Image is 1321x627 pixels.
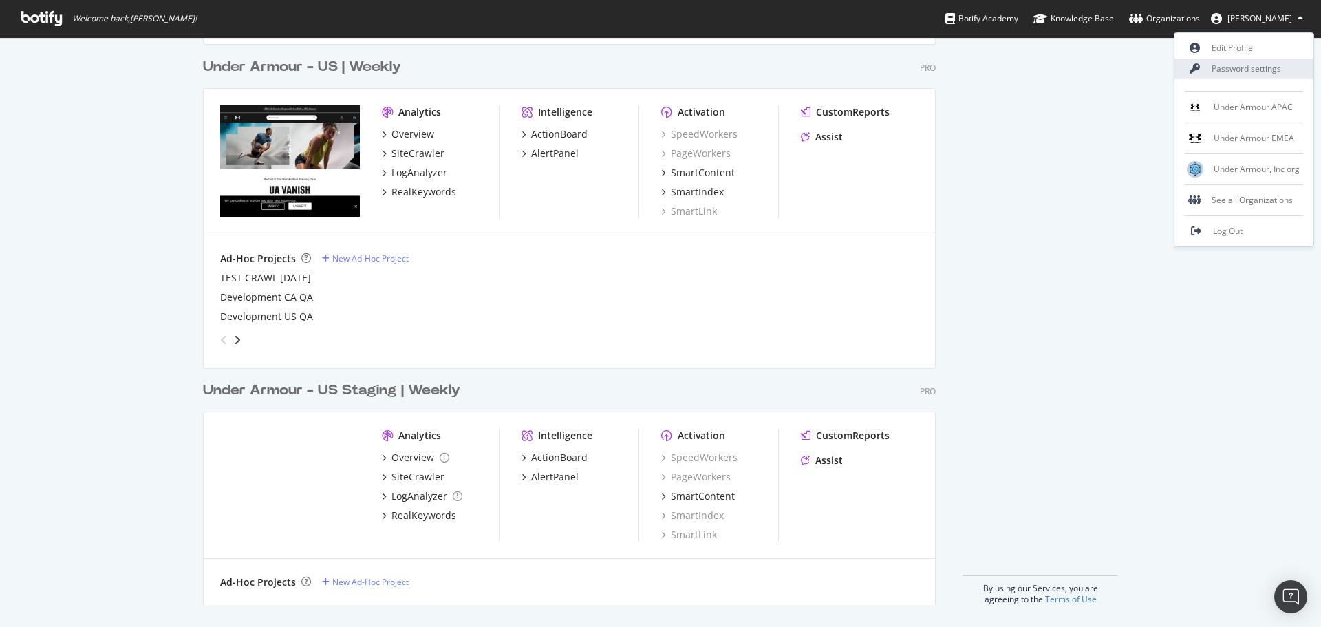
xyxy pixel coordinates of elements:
div: Pro [920,385,936,397]
div: LogAnalyzer [391,166,447,180]
div: Under Armour - US Staging | Weekly [203,381,460,401]
a: Assist [801,454,843,467]
div: SmartContent [671,489,735,503]
span: Under Armour EMEA [1214,132,1294,144]
a: ActionBoard [522,127,588,141]
a: Under Armour - US Staging | Weekly [203,381,466,401]
div: LogAnalyzer [391,489,447,503]
a: TEST CRAWL [DATE] [220,271,311,285]
div: ActionBoard [531,127,588,141]
a: RealKeywords [382,185,456,199]
span: Joel Herbert [1227,12,1292,24]
a: SmartLink [661,204,717,218]
div: Activation [678,105,725,119]
a: CustomReports [801,429,890,443]
div: angle-left [215,329,233,351]
div: Organizations [1129,12,1200,25]
div: SiteCrawler [391,470,444,484]
a: New Ad-Hoc Project [322,253,409,264]
a: SmartLink [661,528,717,542]
div: Under Armour - US | Weekly [203,57,401,77]
a: SpeedWorkers [661,451,738,465]
div: Assist [815,130,843,144]
div: AlertPanel [531,147,579,160]
div: By using our Services, you are agreeing to the [963,575,1118,605]
div: Analytics [398,429,441,443]
a: LogAnalyzer [382,489,462,503]
div: Open Intercom Messenger [1274,580,1307,613]
a: Development CA QA [220,290,313,304]
img: www.underarmour.com.mx/es-mx [220,429,360,540]
div: Intelligence [538,429,592,443]
img: www.underarmour.com/en-us [220,105,360,217]
div: New Ad-Hoc Project [332,576,409,588]
div: Ad-Hoc Projects [220,252,296,266]
span: Log Out [1213,225,1243,237]
a: SpeedWorkers [661,127,738,141]
a: PageWorkers [661,470,731,484]
a: Overview [382,127,434,141]
div: ActionBoard [531,451,588,465]
span: Under Armour APAC [1214,101,1293,113]
div: SiteCrawler [391,147,444,160]
div: angle-right [233,333,242,347]
span: Welcome back, [PERSON_NAME] ! [72,13,197,24]
a: SiteCrawler [382,470,444,484]
a: ActionBoard [522,451,588,465]
a: Edit Profile [1174,38,1313,59]
a: AlertPanel [522,470,579,484]
div: CustomReports [816,105,890,119]
a: Overview [382,451,449,465]
a: RealKeywords [382,509,456,522]
div: SmartContent [671,166,735,180]
a: SiteCrawler [382,147,444,160]
div: RealKeywords [391,185,456,199]
a: SmartContent [661,166,735,180]
a: Password settings [1174,59,1313,79]
a: New Ad-Hoc Project [322,576,409,588]
a: Terms of Use [1045,593,1097,605]
div: SmartIndex [671,185,724,199]
div: Intelligence [538,105,592,119]
div: CustomReports [816,429,890,443]
div: See all Organizations [1174,190,1313,211]
a: Development US QA [220,310,313,323]
div: Overview [391,127,434,141]
a: CustomReports [801,105,890,119]
img: Under Armour EMEA [1187,134,1203,143]
div: Activation [678,429,725,443]
div: Overview [391,451,434,465]
span: Under Armour, Inc org [1214,163,1300,175]
a: Assist [801,130,843,144]
a: AlertPanel [522,147,579,160]
img: Under Armour APAC [1187,103,1203,111]
button: [PERSON_NAME] [1200,8,1314,30]
a: SmartIndex [661,509,724,522]
div: RealKeywords [391,509,456,522]
div: Analytics [398,105,441,119]
div: Pro [920,62,936,74]
div: Ad-Hoc Projects [220,575,296,589]
a: PageWorkers [661,147,731,160]
div: Assist [815,454,843,467]
div: AlertPanel [531,470,579,484]
a: SmartIndex [661,185,724,199]
a: Log Out [1174,221,1313,242]
div: Botify Academy [945,12,1018,25]
a: LogAnalyzer [382,166,447,180]
a: SmartContent [661,489,735,503]
div: New Ad-Hoc Project [332,253,409,264]
a: Under Armour - US | Weekly [203,57,407,77]
div: Knowledge Base [1033,12,1114,25]
img: Under Armour, Inc org [1187,161,1203,178]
